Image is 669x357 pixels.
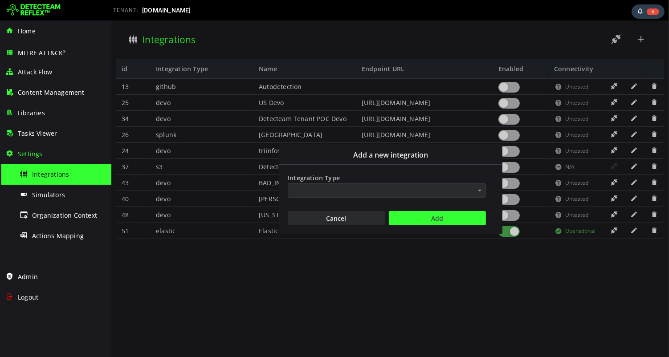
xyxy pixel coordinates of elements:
[63,49,65,53] sup: ®
[277,191,375,205] button: Add
[32,191,65,199] span: Simulators
[32,170,69,178] span: Integrations
[18,49,66,57] span: MITRE ATT&CK
[18,109,45,117] span: Libraries
[18,68,52,76] span: Attack Flow
[18,27,36,35] span: Home
[32,211,97,219] span: Organization Context
[18,88,85,97] span: Content Management
[113,7,139,13] span: TENANT:
[176,191,273,205] button: Cancel
[142,7,191,14] span: [DOMAIN_NAME]
[632,4,665,19] div: Task Notifications
[647,8,659,15] span: 6
[167,124,391,214] div: Add a new Integration
[168,124,391,144] div: Add a new integration
[175,152,375,162] label: Integration Type
[7,3,61,17] img: Detecteam logo
[18,272,38,281] span: Admin
[18,150,43,158] span: Settings
[18,129,57,138] span: Tasks Viewer
[18,293,38,301] span: Logout
[32,231,84,240] span: Actions Mapping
